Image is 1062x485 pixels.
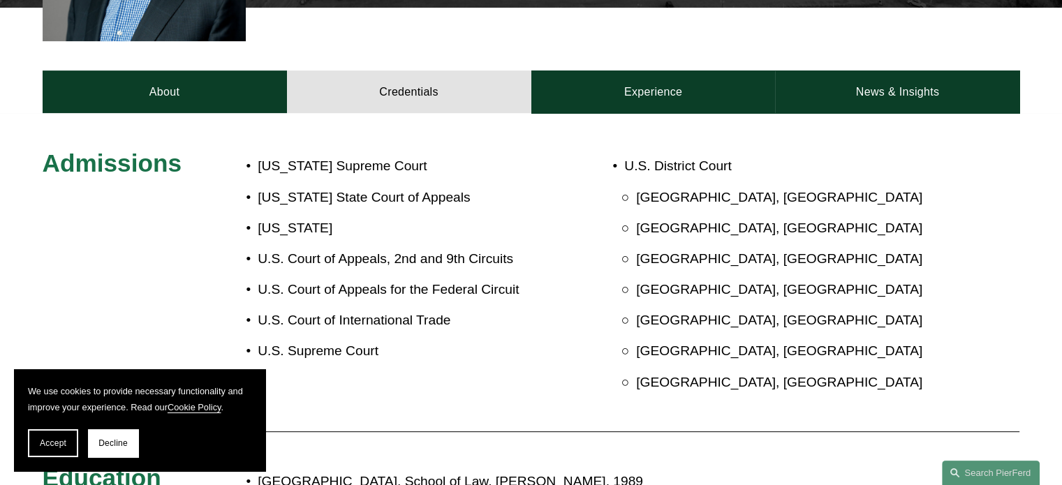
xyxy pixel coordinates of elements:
a: News & Insights [775,70,1019,112]
p: [GEOGRAPHIC_DATA], [GEOGRAPHIC_DATA] [636,371,938,395]
button: Decline [88,429,138,457]
a: Experience [531,70,776,112]
p: [GEOGRAPHIC_DATA], [GEOGRAPHIC_DATA] [636,247,938,271]
span: Admissions [43,149,182,177]
p: U.S. District Court [624,154,938,179]
p: [GEOGRAPHIC_DATA], [GEOGRAPHIC_DATA] [636,308,938,333]
p: U.S. Supreme Court [258,339,531,364]
p: [US_STATE] [258,216,531,241]
p: U.S. Court of Appeals, 2nd and 9th Circuits [258,247,531,271]
span: Accept [40,438,66,448]
a: Credentials [287,70,531,112]
p: We use cookies to provide necessary functionality and improve your experience. Read our . [28,383,251,415]
p: [US_STATE] State Court of Appeals [258,186,531,210]
p: [GEOGRAPHIC_DATA], [GEOGRAPHIC_DATA] [636,278,938,302]
p: [US_STATE] Supreme Court [258,154,531,179]
a: About [43,70,287,112]
p: U.S. Court of International Trade [258,308,531,333]
a: Search this site [942,461,1040,485]
p: [GEOGRAPHIC_DATA], [GEOGRAPHIC_DATA] [636,339,938,364]
p: U.S. Court of Appeals for the Federal Circuit [258,278,531,302]
p: [GEOGRAPHIC_DATA], [GEOGRAPHIC_DATA] [636,216,938,241]
a: Cookie Policy [168,402,221,412]
span: Decline [98,438,128,448]
button: Accept [28,429,78,457]
p: [GEOGRAPHIC_DATA], [GEOGRAPHIC_DATA] [636,186,938,210]
section: Cookie banner [14,369,265,471]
